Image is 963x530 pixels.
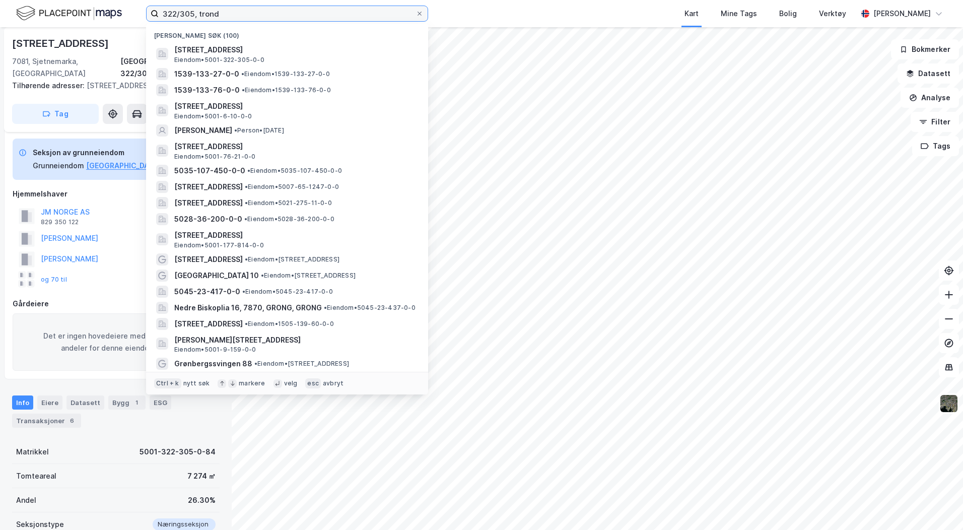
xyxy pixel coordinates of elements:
[174,213,242,225] span: 5028-36-200-0-0
[66,395,104,410] div: Datasett
[174,253,243,266] span: [STREET_ADDRESS]
[150,395,171,410] div: ESG
[12,55,120,80] div: 7081, Sjetnemarka, [GEOGRAPHIC_DATA]
[244,215,247,223] span: •
[159,6,416,21] input: Søk på adresse, matrikkel, gårdeiere, leietakere eller personer
[16,470,56,482] div: Tomteareal
[913,482,963,530] div: Kontrollprogram for chat
[12,414,81,428] div: Transaksjoner
[305,378,321,388] div: esc
[174,84,240,96] span: 1539-133-76-0-0
[174,56,264,64] span: Eiendom • 5001-322-305-0-0
[245,320,334,328] span: Eiendom • 1505-139-60-0-0
[324,304,327,311] span: •
[234,126,284,135] span: Person • [DATE]
[174,358,252,370] span: Grønbergssvingen 88
[174,241,264,249] span: Eiendom • 5001-177-814-0-0
[261,272,264,279] span: •
[779,8,797,20] div: Bolig
[911,112,959,132] button: Filter
[13,313,219,371] div: Det er ingen hovedeiere med signifikante andeler for denne eiendommen
[131,397,142,408] div: 1
[323,379,343,387] div: avbryt
[12,395,33,410] div: Info
[174,68,239,80] span: 1539-133-27-0-0
[16,5,122,22] img: logo.f888ab2527a4732fd821a326f86c7f29.svg
[86,160,195,172] button: [GEOGRAPHIC_DATA], 322/305
[13,298,219,310] div: Gårdeiere
[247,167,342,175] span: Eiendom • 5035-107-450-0-0
[16,446,49,458] div: Matrikkel
[242,288,245,295] span: •
[684,8,699,20] div: Kart
[16,494,36,506] div: Andel
[187,470,216,482] div: 7 274 ㎡
[188,494,216,506] div: 26.30%
[174,270,259,282] span: [GEOGRAPHIC_DATA] 10
[174,153,255,161] span: Eiendom • 5001-76-21-0-0
[912,136,959,156] button: Tags
[33,147,195,159] div: Seksjon av grunneiendom
[174,112,252,120] span: Eiendom • 5001-6-10-0-0
[239,379,265,387] div: markere
[12,80,212,92] div: [STREET_ADDRESS]
[33,160,84,172] div: Grunneiendom
[245,320,248,327] span: •
[174,302,322,314] span: Nedre Biskoplia 16, 7870, GRONG, GRONG
[174,197,243,209] span: [STREET_ADDRESS]
[284,379,298,387] div: velg
[891,39,959,59] button: Bokmerker
[242,288,333,296] span: Eiendom • 5045-23-417-0-0
[241,70,244,78] span: •
[245,183,339,191] span: Eiendom • 5007-65-1247-0-0
[819,8,846,20] div: Verktøy
[13,188,219,200] div: Hjemmelshaver
[898,63,959,84] button: Datasett
[67,416,77,426] div: 6
[324,304,416,312] span: Eiendom • 5045-23-437-0-0
[721,8,757,20] div: Mine Tags
[174,100,416,112] span: [STREET_ADDRESS]
[242,86,331,94] span: Eiendom • 1539-133-76-0-0
[140,446,216,458] div: 5001-322-305-0-84
[174,141,416,153] span: [STREET_ADDRESS]
[939,394,958,413] img: 9k=
[245,255,339,263] span: Eiendom • [STREET_ADDRESS]
[108,395,146,410] div: Bygg
[174,44,416,56] span: [STREET_ADDRESS]
[901,88,959,108] button: Analyse
[120,55,220,80] div: [GEOGRAPHIC_DATA], 322/305/0/84
[37,395,62,410] div: Eiere
[913,482,963,530] iframe: Chat Widget
[174,165,245,177] span: 5035-107-450-0-0
[174,346,256,354] span: Eiendom • 5001-9-159-0-0
[245,199,332,207] span: Eiendom • 5021-275-11-0-0
[146,24,428,42] div: [PERSON_NAME] søk (100)
[234,126,237,134] span: •
[174,286,240,298] span: 5045-23-417-0-0
[12,35,111,51] div: [STREET_ADDRESS]
[254,360,257,367] span: •
[242,86,245,94] span: •
[154,378,181,388] div: Ctrl + k
[174,334,416,346] span: [PERSON_NAME][STREET_ADDRESS]
[245,255,248,263] span: •
[174,318,243,330] span: [STREET_ADDRESS]
[174,181,243,193] span: [STREET_ADDRESS]
[12,81,87,90] span: Tilhørende adresser:
[245,183,248,190] span: •
[174,124,232,137] span: [PERSON_NAME]
[241,70,330,78] span: Eiendom • 1539-133-27-0-0
[183,379,210,387] div: nytt søk
[247,167,250,174] span: •
[244,215,334,223] span: Eiendom • 5028-36-200-0-0
[245,199,248,207] span: •
[41,218,79,226] div: 829 350 122
[12,104,99,124] button: Tag
[261,272,356,280] span: Eiendom • [STREET_ADDRESS]
[873,8,931,20] div: [PERSON_NAME]
[174,229,416,241] span: [STREET_ADDRESS]
[254,360,349,368] span: Eiendom • [STREET_ADDRESS]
